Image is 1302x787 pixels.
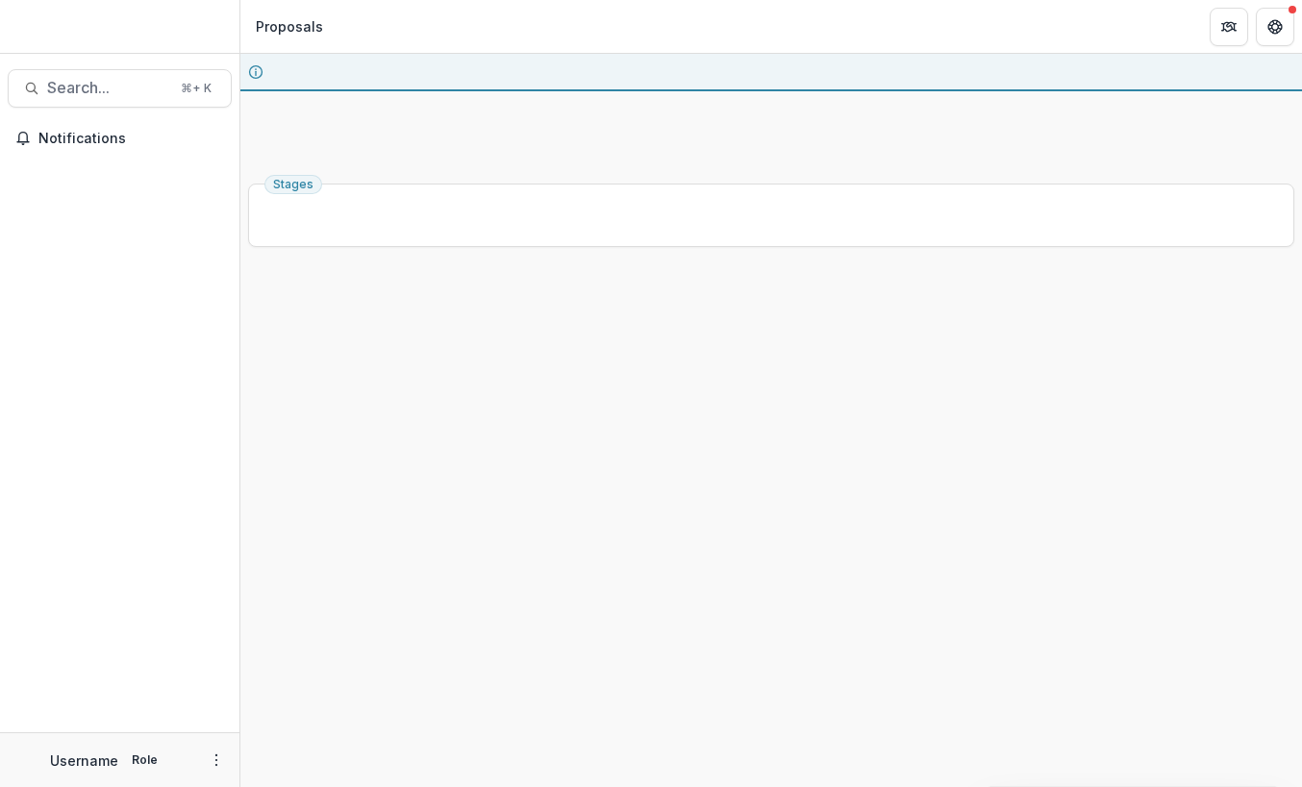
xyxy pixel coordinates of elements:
[8,123,232,154] button: Notifications
[50,750,118,771] p: Username
[8,69,232,108] button: Search...
[38,131,224,147] span: Notifications
[177,78,215,99] div: ⌘ + K
[273,178,313,191] span: Stages
[126,751,163,769] p: Role
[205,749,228,772] button: More
[1210,8,1248,46] button: Partners
[1256,8,1294,46] button: Get Help
[47,79,169,97] span: Search...
[248,12,331,40] nav: breadcrumb
[256,16,323,37] div: Proposals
